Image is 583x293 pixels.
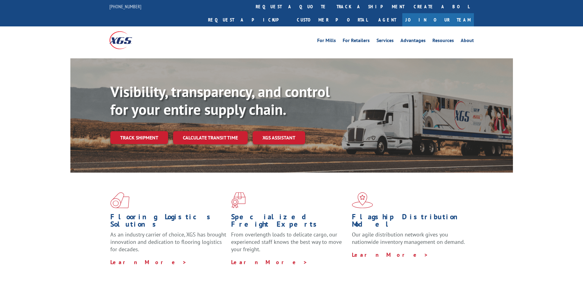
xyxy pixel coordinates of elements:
a: Resources [432,38,454,45]
a: For Retailers [343,38,370,45]
a: Request a pickup [203,13,292,26]
a: Services [376,38,394,45]
a: Track shipment [110,131,168,144]
a: Learn More > [110,259,187,266]
a: Calculate transit time [173,131,248,144]
img: xgs-icon-total-supply-chain-intelligence-red [110,192,129,208]
a: Advantages [400,38,426,45]
a: Join Our Team [402,13,474,26]
a: Learn More > [352,251,428,258]
img: xgs-icon-focused-on-flooring-red [231,192,246,208]
img: xgs-icon-flagship-distribution-model-red [352,192,373,208]
a: For Mills [317,38,336,45]
a: About [461,38,474,45]
a: Agent [372,13,402,26]
a: Learn More > [231,259,308,266]
h1: Specialized Freight Experts [231,213,347,231]
span: Our agile distribution network gives you nationwide inventory management on demand. [352,231,465,245]
a: Customer Portal [292,13,372,26]
p: From overlength loads to delicate cargo, our experienced staff knows the best way to move your fr... [231,231,347,258]
b: Visibility, transparency, and control for your entire supply chain. [110,82,330,119]
h1: Flooring Logistics Solutions [110,213,227,231]
a: XGS ASSISTANT [253,131,305,144]
span: As an industry carrier of choice, XGS has brought innovation and dedication to flooring logistics... [110,231,226,253]
a: [PHONE_NUMBER] [109,3,141,10]
h1: Flagship Distribution Model [352,213,468,231]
